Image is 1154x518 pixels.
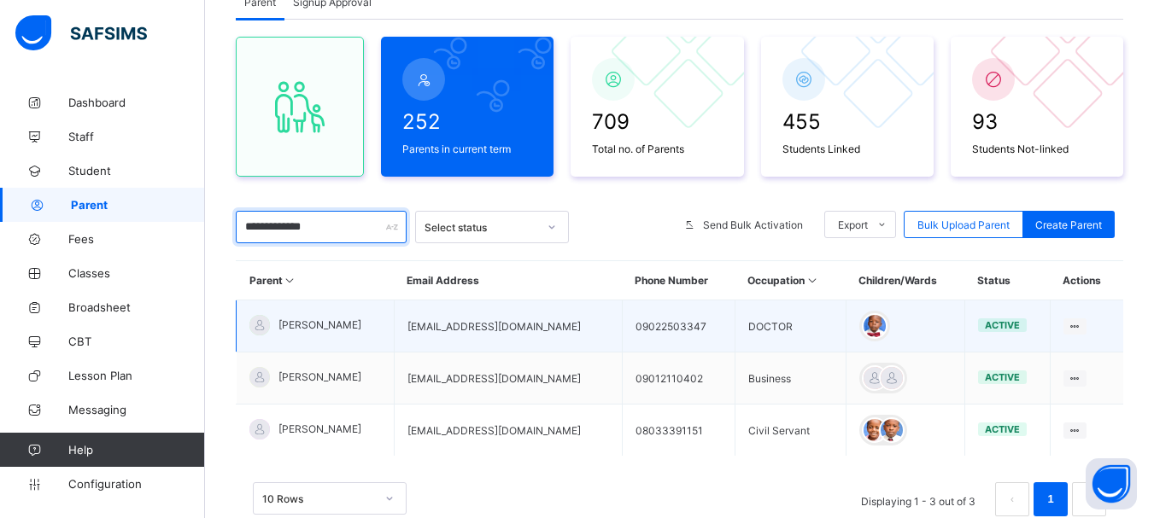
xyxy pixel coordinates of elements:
span: Student [68,164,205,178]
td: Civil Servant [735,405,846,457]
span: 455 [782,109,912,134]
th: Parent [237,261,395,300]
a: 1 [1042,488,1058,510]
i: Sort in Ascending Order [283,274,297,287]
span: Students Not-linked [972,143,1102,155]
span: Total no. of Parents [592,143,722,155]
img: safsims [15,15,147,51]
td: [EMAIL_ADDRESS][DOMAIN_NAME] [394,300,622,352]
li: 上一页 [995,482,1029,516]
span: [PERSON_NAME] [278,422,361,435]
th: Status [964,261,1050,300]
span: active [985,319,1020,331]
span: Send Bulk Activation [703,218,803,231]
span: Broadsheet [68,300,205,314]
i: Sort in Ascending Order [805,274,819,287]
span: active [985,423,1020,435]
span: Dashboard [68,96,205,109]
span: Bulk Upload Parent [917,218,1010,231]
span: active [985,371,1020,383]
span: 709 [592,109,722,134]
td: [EMAIL_ADDRESS][DOMAIN_NAME] [394,352,622,405]
td: [EMAIL_ADDRESS][DOMAIN_NAME] [394,405,622,457]
th: Occupation [735,261,846,300]
span: 93 [972,109,1102,134]
td: Business [735,352,846,405]
span: Classes [68,266,205,280]
span: CBT [68,335,205,348]
span: Parents in current term [402,143,532,155]
td: 09022503347 [622,300,735,352]
th: Actions [1050,261,1123,300]
li: 下一页 [1072,482,1106,516]
th: Email Address [394,261,622,300]
span: Create Parent [1035,218,1102,231]
span: Help [68,443,204,457]
button: next page [1072,482,1106,516]
span: Lesson Plan [68,369,205,382]
span: Messaging [68,403,205,416]
span: Parent [71,198,205,212]
div: Select status [425,221,537,234]
td: DOCTOR [735,300,846,352]
li: 1 [1034,482,1068,516]
th: Children/Wards [846,261,964,300]
button: Open asap [1086,458,1137,509]
span: Configuration [68,477,204,491]
span: [PERSON_NAME] [278,370,361,383]
span: Students Linked [782,143,912,155]
li: Displaying 1 - 3 out of 3 [848,482,988,516]
td: 09012110402 [622,352,735,405]
span: Staff [68,130,205,143]
span: Export [838,218,868,231]
span: Fees [68,232,205,246]
button: prev page [995,482,1029,516]
div: 10 Rows [262,492,375,505]
td: 08033391151 [622,405,735,457]
span: 252 [402,109,532,134]
span: [PERSON_NAME] [278,318,361,331]
th: Phone Number [622,261,735,300]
